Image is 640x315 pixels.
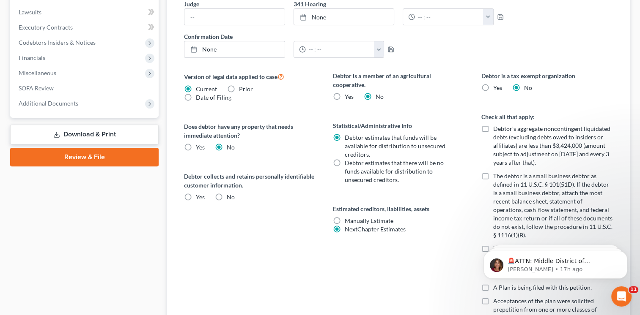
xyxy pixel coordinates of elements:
span: No [227,144,235,151]
label: Debtor is a member of an agricultural cooperative. [333,71,464,89]
input: -- : -- [415,9,483,25]
label: Does debtor have any property that needs immediate attention? [184,122,316,140]
a: SOFA Review [12,81,159,96]
label: Debtor is a tax exempt organization [481,71,613,80]
label: Check all that apply: [481,112,613,121]
label: Statistical/Administrative Info [333,121,464,130]
span: Yes [196,144,205,151]
span: Prior [239,85,253,92]
span: Executory Contracts [19,24,73,31]
span: Yes [345,93,354,100]
span: Current [196,85,217,92]
a: Download & Print [10,125,159,144]
a: None [294,9,394,25]
a: None [184,41,284,57]
span: Debtor estimates that funds will be available for distribution to unsecured creditors. [345,134,445,158]
span: Debtor estimates that there will be no funds available for distribution to unsecured creditors. [345,159,444,183]
input: -- [184,9,284,25]
span: Codebtors Insiders & Notices [19,39,96,46]
span: Yes [196,193,205,201]
span: No [524,84,532,91]
span: Miscellaneous [19,69,56,76]
label: Version of legal data applied to case [184,71,316,81]
input: -- : -- [306,41,374,57]
span: SOFA Review [19,84,54,92]
span: 11 [629,286,638,293]
span: Lawsuits [19,8,41,16]
iframe: Intercom notifications message [471,233,640,292]
label: Estimated creditors, liabilities, assets [333,204,464,213]
span: Financials [19,54,45,61]
span: No [227,193,235,201]
a: Review & File [10,148,159,166]
span: Yes [493,84,502,91]
span: No [376,93,384,100]
label: Debtor collects and retains personally identifiable customer information. [184,172,316,190]
span: NextChapter Estimates [345,225,406,233]
span: Date of Filing [196,94,231,101]
span: Additional Documents [19,100,78,107]
span: Manually Estimate [345,217,393,224]
span: Debtor’s aggregate noncontingent liquidated debts (excluding debts owed to insiders or affiliates... [493,125,610,166]
iframe: Intercom live chat [611,286,632,307]
a: Lawsuits [12,5,159,20]
a: Executory Contracts [12,20,159,35]
label: Confirmation Date [180,32,398,41]
span: The debtor is a small business debtor as defined in 11 U.S.C. § 101(51D). If the debtor is a smal... [493,172,613,239]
